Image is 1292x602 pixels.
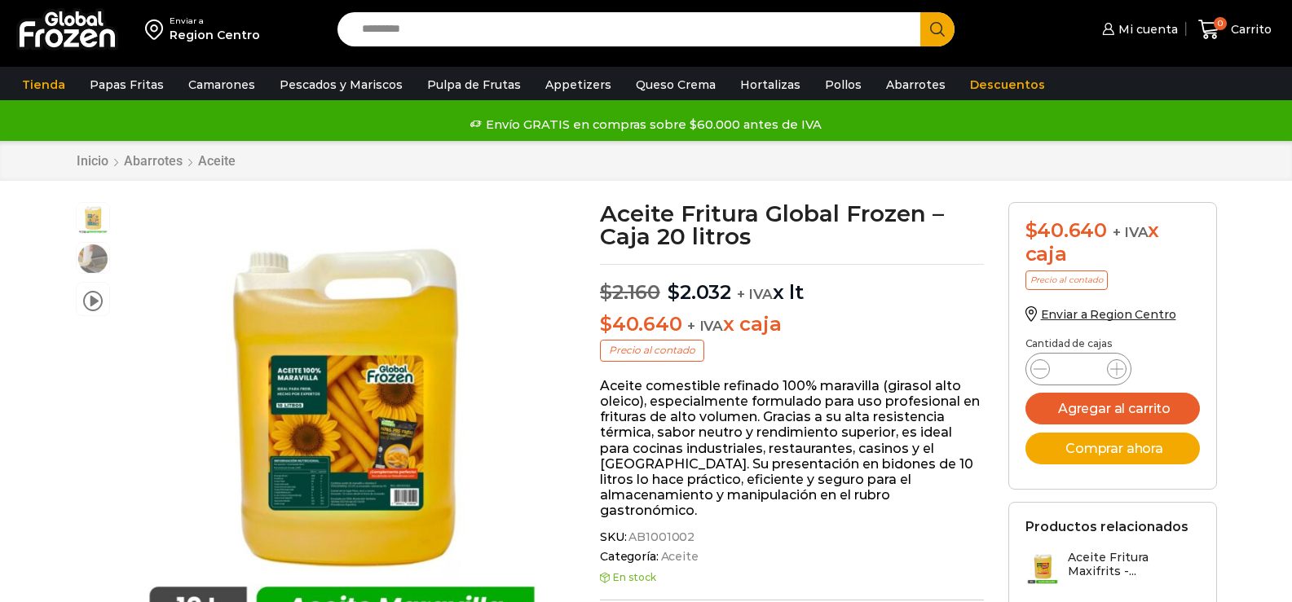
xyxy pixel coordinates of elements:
[145,15,170,43] img: address-field-icon.svg
[600,312,612,336] span: $
[1025,219,1200,266] div: x caja
[737,286,773,302] span: + IVA
[1098,13,1178,46] a: Mi cuenta
[271,69,411,100] a: Pescados y Mariscos
[197,153,236,169] a: Aceite
[1068,551,1200,578] h3: Aceite Fritura Maxifrits -...
[1025,519,1188,534] h2: Productos relacionados
[1041,307,1176,322] span: Enviar a Region Centro
[1025,270,1108,290] p: Precio al contado
[1025,218,1107,242] bdi: 40.640
[82,69,172,100] a: Papas Fritas
[123,153,183,169] a: Abarrotes
[1025,307,1176,322] a: Enviar a Region Centro
[817,69,870,100] a: Pollos
[1025,393,1200,424] button: Agregar al carrito
[76,153,109,169] a: Inicio
[600,280,612,304] span: $
[1194,11,1276,49] a: 0 Carrito
[537,69,620,100] a: Appetizers
[1025,551,1200,586] a: Aceite Fritura Maxifrits -...
[920,12,955,46] button: Search button
[180,69,263,100] a: Camarones
[600,340,704,361] p: Precio al contado
[668,280,680,304] span: $
[1063,358,1094,380] input: Product quantity
[687,318,723,334] span: + IVA
[170,27,260,43] div: Region Centro
[170,15,260,27] div: Enviar a
[626,530,695,544] span: AB1001002
[1025,218,1038,242] span: $
[600,264,984,305] p: x lt
[77,243,109,275] span: aceite para freir
[600,202,984,248] h1: Aceite Fritura Global Frozen – Caja 20 litros
[1227,21,1272,37] span: Carrito
[600,572,984,583] p: En stock
[1214,17,1227,30] span: 0
[600,378,984,519] p: Aceite comestible refinado 100% maravilla (girasol alto oleico), especialmente formulado para uso...
[600,280,660,304] bdi: 2.160
[1025,338,1200,349] p: Cantidad de cajas
[668,280,731,304] bdi: 2.032
[600,550,984,564] span: Categoría:
[600,312,681,336] bdi: 40.640
[878,69,954,100] a: Abarrotes
[600,530,984,544] span: SKU:
[628,69,724,100] a: Queso Crema
[77,203,109,235] span: aceite maravilla
[659,550,699,564] a: Aceite
[1025,433,1200,464] button: Comprar ahora
[1114,21,1178,37] span: Mi cuenta
[419,69,529,100] a: Pulpa de Frutas
[732,69,809,100] a: Hortalizas
[600,313,984,336] p: x caja
[14,69,73,100] a: Tienda
[962,69,1053,100] a: Descuentos
[76,153,236,169] nav: Breadcrumb
[1113,224,1149,240] span: + IVA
